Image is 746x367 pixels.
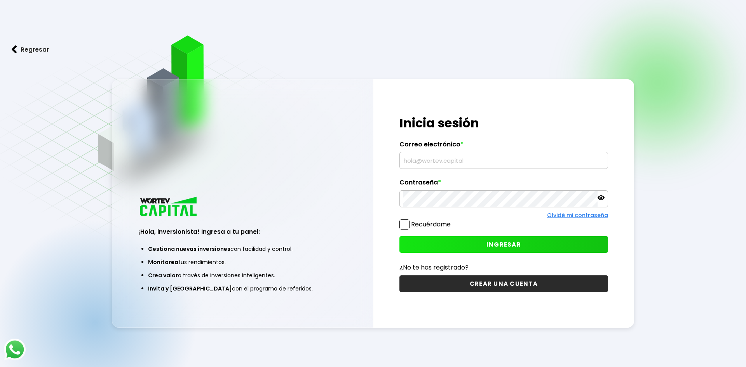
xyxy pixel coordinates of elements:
[148,282,337,295] li: con el programa de referidos.
[148,256,337,269] li: tus rendimientos.
[148,245,230,253] span: Gestiona nuevas inversiones
[547,211,608,219] a: Olvidé mi contraseña
[403,152,605,169] input: hola@wortev.capital
[138,227,347,236] h3: ¡Hola, inversionista! Ingresa a tu panel:
[486,240,521,249] span: INGRESAR
[399,275,608,292] button: CREAR UNA CUENTA
[138,196,200,219] img: logo_wortev_capital
[399,236,608,253] button: INGRESAR
[399,141,608,152] label: Correo electrónico
[399,179,608,190] label: Contraseña
[4,339,26,360] img: logos_whatsapp-icon.242b2217.svg
[399,263,608,272] p: ¿No te has registrado?
[148,258,178,266] span: Monitorea
[411,220,451,229] label: Recuérdame
[148,285,232,292] span: Invita y [GEOGRAPHIC_DATA]
[148,242,337,256] li: con facilidad y control.
[399,263,608,292] a: ¿No te has registrado?CREAR UNA CUENTA
[12,45,17,54] img: flecha izquierda
[148,271,178,279] span: Crea valor
[148,269,337,282] li: a través de inversiones inteligentes.
[399,114,608,132] h1: Inicia sesión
